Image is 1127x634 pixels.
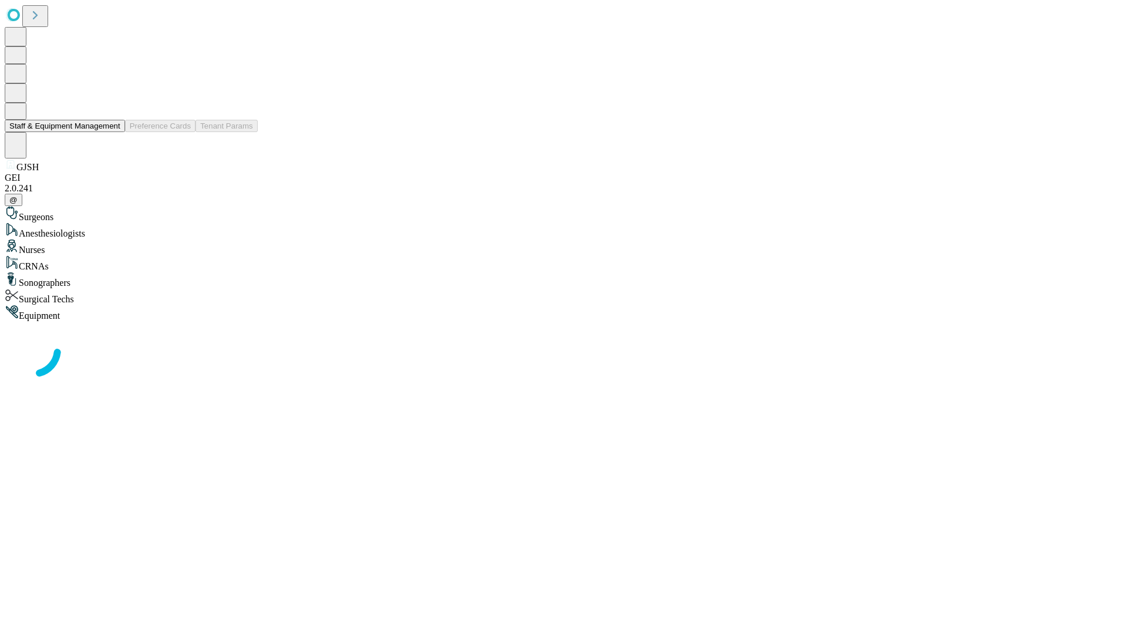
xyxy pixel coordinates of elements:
[5,255,1122,272] div: CRNAs
[5,206,1122,222] div: Surgeons
[16,162,39,172] span: GJSH
[5,305,1122,321] div: Equipment
[195,120,258,132] button: Tenant Params
[5,173,1122,183] div: GEI
[5,239,1122,255] div: Nurses
[5,194,22,206] button: @
[5,222,1122,239] div: Anesthesiologists
[5,288,1122,305] div: Surgical Techs
[5,120,125,132] button: Staff & Equipment Management
[5,183,1122,194] div: 2.0.241
[5,272,1122,288] div: Sonographers
[9,195,18,204] span: @
[125,120,195,132] button: Preference Cards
